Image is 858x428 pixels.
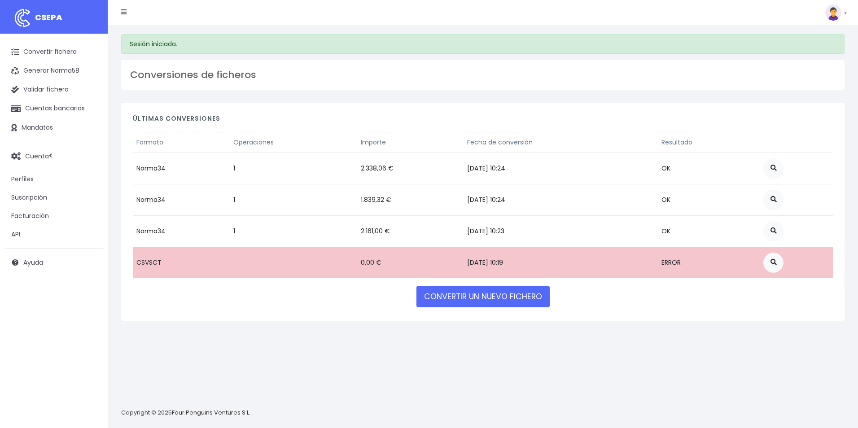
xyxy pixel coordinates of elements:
th: Formato [133,132,230,153]
div: Sesión iniciada. [121,34,845,54]
a: Perfiles [4,170,103,188]
img: profile [825,4,841,21]
th: Fecha de conversión [464,132,658,153]
td: Norma34 [133,153,230,184]
td: OK [658,153,760,184]
td: OK [658,184,760,215]
span: Cuenta [25,151,49,160]
td: 0,00 € [357,247,464,278]
a: Validar fichero [4,80,103,99]
a: Suscripción [4,188,103,207]
td: 2.161,00 € [357,215,464,247]
p: Copyright © 2025 . [121,408,252,418]
a: Mandatos [4,118,103,137]
td: 1.839,32 € [357,184,464,215]
span: Ayuda [23,258,43,267]
td: ERROR [658,247,760,278]
td: 1 [230,184,357,215]
span: CSEPA [35,12,62,23]
td: [DATE] 10:23 [464,215,658,247]
td: 1 [230,153,357,184]
a: Ayuda [4,253,103,272]
td: CSVSCT [133,247,230,278]
img: logo [11,7,34,29]
a: Facturación [4,207,103,225]
a: Convertir fichero [4,43,103,61]
th: Operaciones [230,132,357,153]
th: Importe [357,132,464,153]
a: CONVERTIR UN NUEVO FICHERO [416,286,550,307]
td: 1 [230,215,357,247]
th: Resultado [658,132,760,153]
a: API [4,225,103,244]
td: [DATE] 10:24 [464,153,658,184]
a: Four Penguins Ventures S.L. [172,408,250,417]
td: OK [658,215,760,247]
td: Norma34 [133,184,230,215]
td: 2.338,06 € [357,153,464,184]
td: [DATE] 10:19 [464,247,658,278]
a: Generar Norma58 [4,61,103,80]
h4: Últimas conversiones [133,115,833,127]
h3: Conversiones de ficheros [130,69,836,81]
td: Norma34 [133,215,230,247]
td: [DATE] 10:24 [464,184,658,215]
a: Cuenta [4,147,103,166]
a: Cuentas bancarias [4,99,103,118]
